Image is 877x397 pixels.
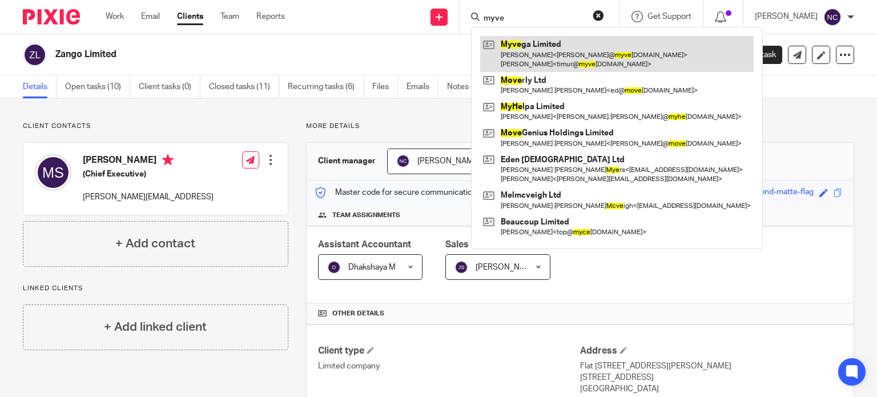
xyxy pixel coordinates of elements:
span: [PERSON_NAME] [476,263,538,271]
img: svg%3E [823,8,842,26]
h4: + Add linked client [104,318,207,336]
img: svg%3E [23,43,47,67]
p: [PERSON_NAME][EMAIL_ADDRESS] [83,191,214,203]
a: Work [106,11,124,22]
h3: Client manager [318,155,376,167]
span: Other details [332,309,384,318]
p: Flat [STREET_ADDRESS][PERSON_NAME] [580,360,842,372]
p: Master code for secure communications and files [315,187,512,198]
a: Files [372,76,398,98]
p: [GEOGRAPHIC_DATA] [580,383,842,395]
img: svg%3E [327,260,341,274]
p: Client contacts [23,122,288,131]
a: Email [141,11,160,22]
button: Clear [593,10,604,21]
p: [PERSON_NAME] [755,11,818,22]
img: svg%3E [396,154,410,168]
p: More details [306,122,854,131]
h4: Client type [318,345,580,357]
a: Reports [256,11,285,22]
h4: + Add contact [115,235,195,252]
span: Get Support [647,13,691,21]
h2: Zango Limited [55,49,570,61]
a: Details [23,76,57,98]
span: Assistant Accountant [318,240,411,249]
p: Limited company [318,360,580,372]
a: Recurring tasks (6) [288,76,364,98]
a: Emails [407,76,438,98]
img: svg%3E [454,260,468,274]
span: [PERSON_NAME] [417,157,480,165]
i: Primary [162,154,174,166]
input: Search [482,14,585,24]
img: svg%3E [35,154,71,191]
h4: Address [580,345,842,357]
span: Sales Person [445,240,502,249]
img: Pixie [23,9,80,25]
h5: (Chief Executive) [83,169,214,180]
a: Closed tasks (11) [209,76,279,98]
a: Open tasks (10) [65,76,130,98]
a: Notes (2) [447,76,489,98]
span: Dhakshaya M [348,263,396,271]
a: Clients [177,11,203,22]
span: Team assignments [332,211,400,220]
h4: [PERSON_NAME] [83,154,214,169]
a: Team [220,11,239,22]
p: Linked clients [23,284,288,293]
p: [STREET_ADDRESS] [580,372,842,383]
a: Client tasks (0) [139,76,200,98]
